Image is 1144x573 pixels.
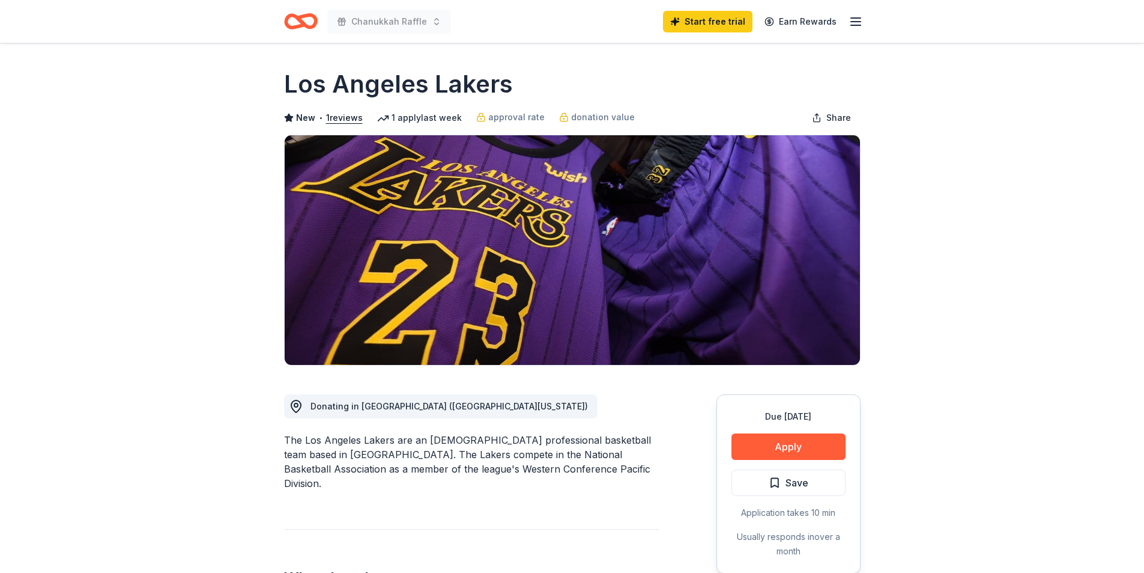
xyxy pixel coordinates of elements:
[488,110,545,124] span: approval rate
[326,111,363,125] button: 1reviews
[663,11,752,32] a: Start free trial
[731,530,846,559] div: Usually responds in over a month
[731,434,846,460] button: Apply
[731,506,846,520] div: Application takes 10 min
[318,113,322,123] span: •
[757,11,844,32] a: Earn Rewards
[351,14,427,29] span: Chanukkah Raffle
[571,110,635,124] span: donation value
[731,409,846,424] div: Due [DATE]
[327,10,451,34] button: Chanukkah Raffle
[284,433,659,491] div: The Los Angeles Lakers are an [DEMOGRAPHIC_DATA] professional basketball team based in [GEOGRAPHI...
[284,67,513,101] h1: Los Angeles Lakers
[377,111,462,125] div: 1 apply last week
[296,111,315,125] span: New
[826,111,851,125] span: Share
[310,401,588,411] span: Donating in [GEOGRAPHIC_DATA] ([GEOGRAPHIC_DATA][US_STATE])
[785,475,808,491] span: Save
[476,110,545,124] a: approval rate
[802,106,861,130] button: Share
[559,110,635,124] a: donation value
[285,135,860,365] img: Image for Los Angeles Lakers
[731,470,846,496] button: Save
[284,7,318,35] a: Home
